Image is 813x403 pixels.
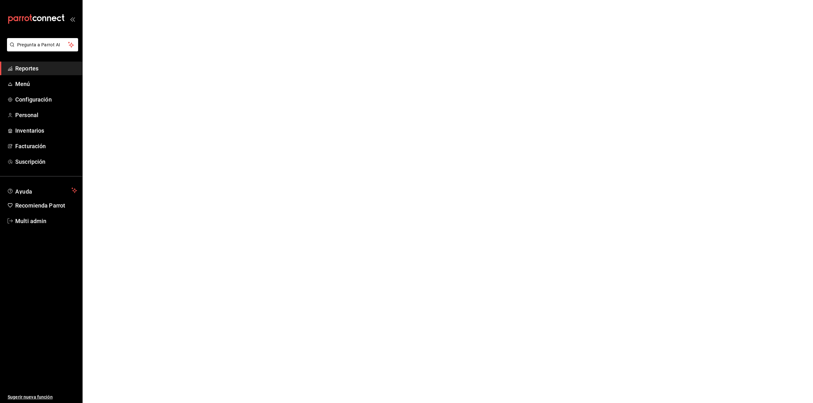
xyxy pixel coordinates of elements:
[8,394,77,400] span: Sugerir nueva función
[15,187,69,194] span: Ayuda
[70,17,75,22] button: open_drawer_menu
[15,201,77,210] span: Recomienda Parrot
[7,38,78,51] button: Pregunta a Parrot AI
[4,46,78,53] a: Pregunta a Parrot AI
[15,111,77,119] span: Personal
[15,80,77,88] span: Menú
[15,95,77,104] span: Configuración
[15,64,77,73] span: Reportes
[15,142,77,150] span: Facturación
[15,217,77,225] span: Multi admin
[15,157,77,166] span: Suscripción
[15,126,77,135] span: Inventarios
[17,42,68,48] span: Pregunta a Parrot AI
